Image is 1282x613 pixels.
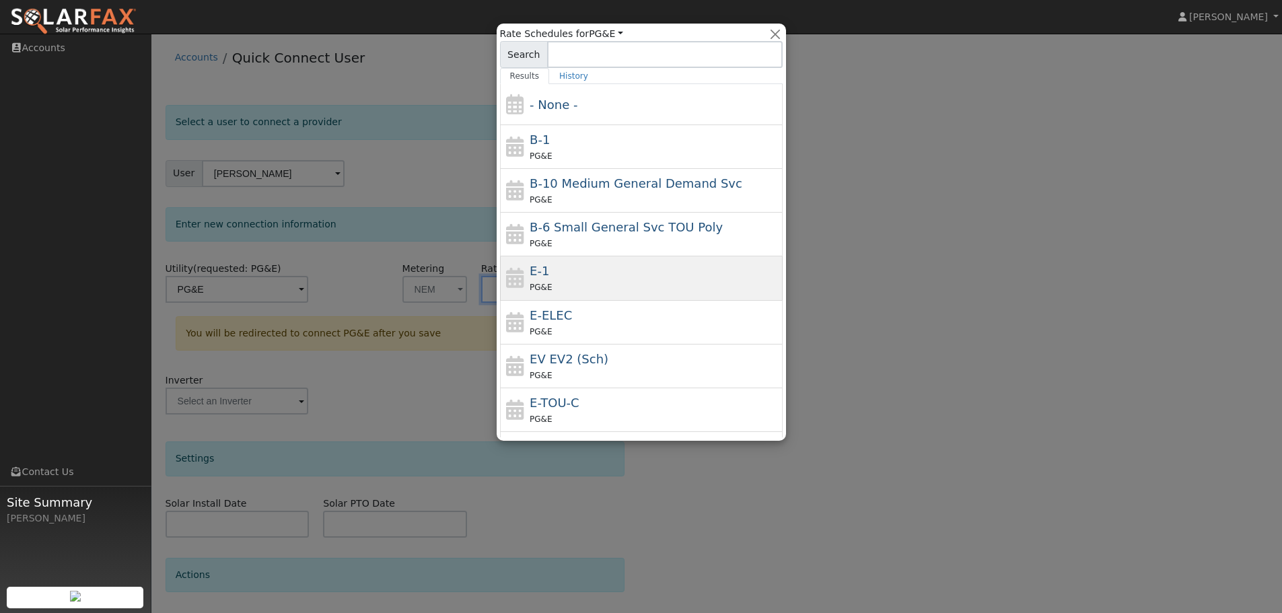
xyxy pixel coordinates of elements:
span: B-6 Small General Service TOU Poly Phase [530,220,723,234]
span: B-10 Medium General Demand Service (Primary Voltage) [530,176,742,190]
span: Rate Schedules for [500,27,623,41]
img: retrieve [70,591,81,602]
span: PG&E [530,371,552,380]
span: PG&E [530,195,552,205]
span: E-ELEC [530,308,572,322]
span: PG&E [530,239,552,248]
span: Search [500,41,548,68]
a: History [549,68,598,84]
a: PG&E [589,28,623,39]
div: [PERSON_NAME] [7,511,144,526]
span: Site Summary [7,493,144,511]
span: - None - [530,98,577,112]
span: PG&E [530,151,552,161]
span: E-TOU-C [530,396,579,410]
img: SolarFax [10,7,137,36]
a: Results [500,68,550,84]
span: PG&E [530,414,552,424]
span: PG&E [530,327,552,336]
span: E-1 [530,264,549,278]
span: PG&E [530,283,552,292]
span: B-1 [530,133,550,147]
span: Electric Vehicle EV2 (Sch) [530,352,608,366]
span: [PERSON_NAME] [1189,11,1268,22]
